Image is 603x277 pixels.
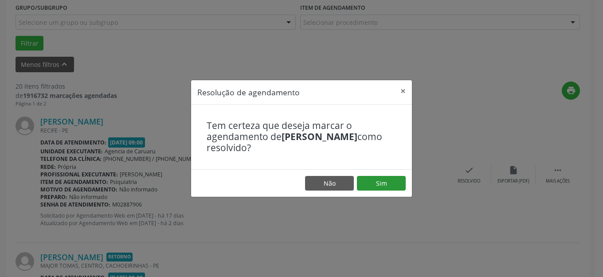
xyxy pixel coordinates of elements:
[357,176,406,191] button: Sim
[305,176,354,191] button: Não
[207,120,396,154] h4: Tem certeza que deseja marcar o agendamento de como resolvido?
[197,86,300,98] h5: Resolução de agendamento
[394,80,412,102] button: Close
[282,130,357,143] b: [PERSON_NAME]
